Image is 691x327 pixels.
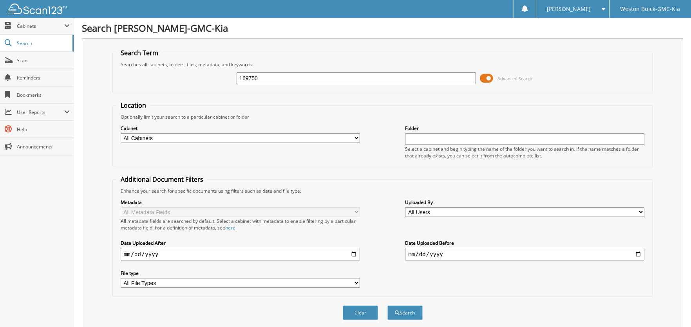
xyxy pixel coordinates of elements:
[82,22,683,34] h1: Search [PERSON_NAME]-GMC-Kia
[405,240,644,246] label: Date Uploaded Before
[405,146,644,159] div: Select a cabinet and begin typing the name of the folder you want to search in. If the name match...
[547,7,591,11] span: [PERSON_NAME]
[121,199,360,206] label: Metadata
[405,199,644,206] label: Uploaded By
[117,188,649,194] div: Enhance your search for specific documents using filters such as date and file type.
[121,248,360,260] input: start
[117,114,649,120] div: Optionally limit your search to a particular cabinet or folder
[121,270,360,276] label: File type
[121,218,360,231] div: All metadata fields are searched by default. Select a cabinet with metadata to enable filtering b...
[17,92,70,98] span: Bookmarks
[343,305,378,320] button: Clear
[17,23,64,29] span: Cabinets
[8,4,67,14] img: scan123-logo-white.svg
[121,125,360,132] label: Cabinet
[17,126,70,133] span: Help
[497,76,532,81] span: Advanced Search
[225,224,235,231] a: here
[17,109,64,116] span: User Reports
[117,175,207,184] legend: Additional Document Filters
[17,40,69,47] span: Search
[17,143,70,150] span: Announcements
[121,240,360,246] label: Date Uploaded After
[117,101,150,110] legend: Location
[387,305,423,320] button: Search
[652,289,691,327] iframe: Chat Widget
[620,7,680,11] span: Weston Buick-GMC-Kia
[17,74,70,81] span: Reminders
[117,49,162,57] legend: Search Term
[405,248,644,260] input: end
[17,57,70,64] span: Scan
[405,125,644,132] label: Folder
[117,61,649,68] div: Searches all cabinets, folders, files, metadata, and keywords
